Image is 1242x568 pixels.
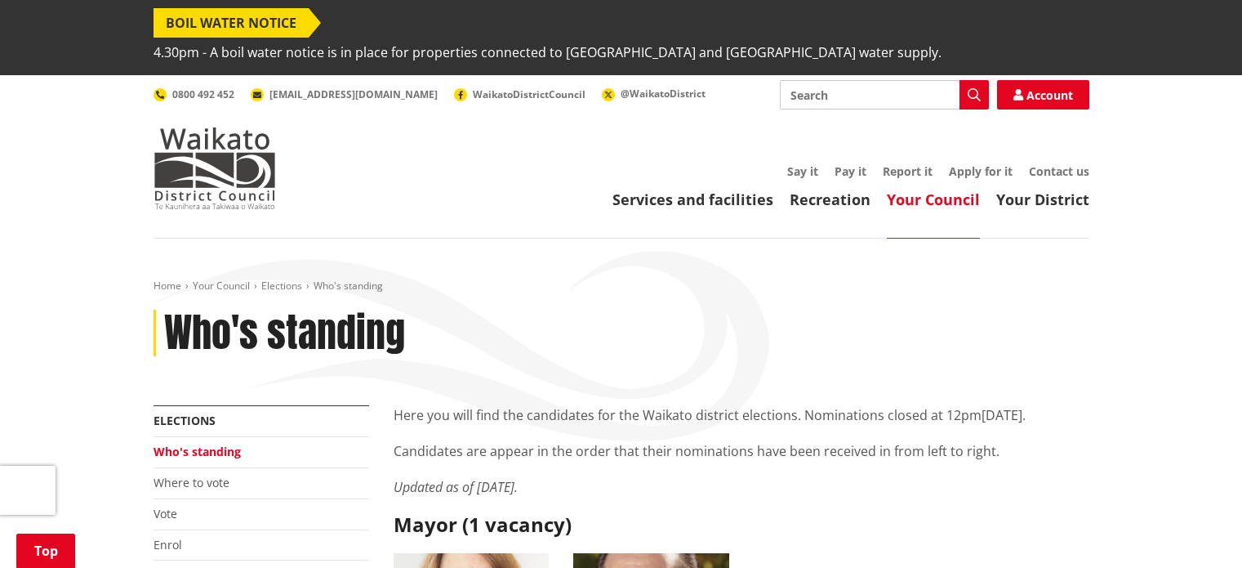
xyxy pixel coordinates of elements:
a: [EMAIL_ADDRESS][DOMAIN_NAME] [251,87,438,101]
p: Candidates are appear in the order that their nominations have been received in from left to right. [394,441,1089,461]
span: WaikatoDistrictCouncil [473,87,585,101]
a: Your District [996,190,1089,209]
span: @WaikatoDistrict [621,87,706,101]
span: Who's standing [314,279,383,293]
span: 4.30pm - A boil water notice is in place for properties connected to [GEOGRAPHIC_DATA] and [GEOGR... [154,38,942,67]
a: Your Council [193,279,250,293]
a: Account [997,80,1089,110]
p: Here you will find the candidates for the Waikato district elections. Nominations closed at 12pm[... [394,405,1089,425]
a: Vote [154,506,177,521]
a: Who's standing [154,444,241,459]
span: BOIL WATER NOTICE [154,8,309,38]
em: Updated as of [DATE]. [394,478,518,496]
a: Say it [787,163,818,179]
a: Services and facilities [612,190,773,209]
a: Elections [154,413,216,428]
a: 0800 492 452 [154,87,234,101]
strong: Mayor (1 vacancy) [394,511,572,538]
a: WaikatoDistrictCouncil [454,87,585,101]
img: Waikato District Council - Te Kaunihera aa Takiwaa o Waikato [154,127,276,209]
a: Contact us [1029,163,1089,179]
iframe: Messenger Launcher [1167,499,1226,558]
a: Enrol [154,537,182,552]
input: Search input [780,80,989,110]
span: 0800 492 452 [172,87,234,101]
a: Elections [261,279,302,293]
a: Pay it [835,163,866,179]
a: Where to vote [154,475,229,490]
nav: breadcrumb [154,280,1089,293]
a: Report it [883,163,933,179]
h1: Who's standing [164,310,405,357]
a: Home [154,279,181,293]
a: @WaikatoDistrict [602,87,706,101]
a: Apply for it [949,163,1013,179]
a: Top [16,534,75,568]
a: Your Council [887,190,980,209]
span: [EMAIL_ADDRESS][DOMAIN_NAME] [269,87,438,101]
a: Recreation [790,190,870,209]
